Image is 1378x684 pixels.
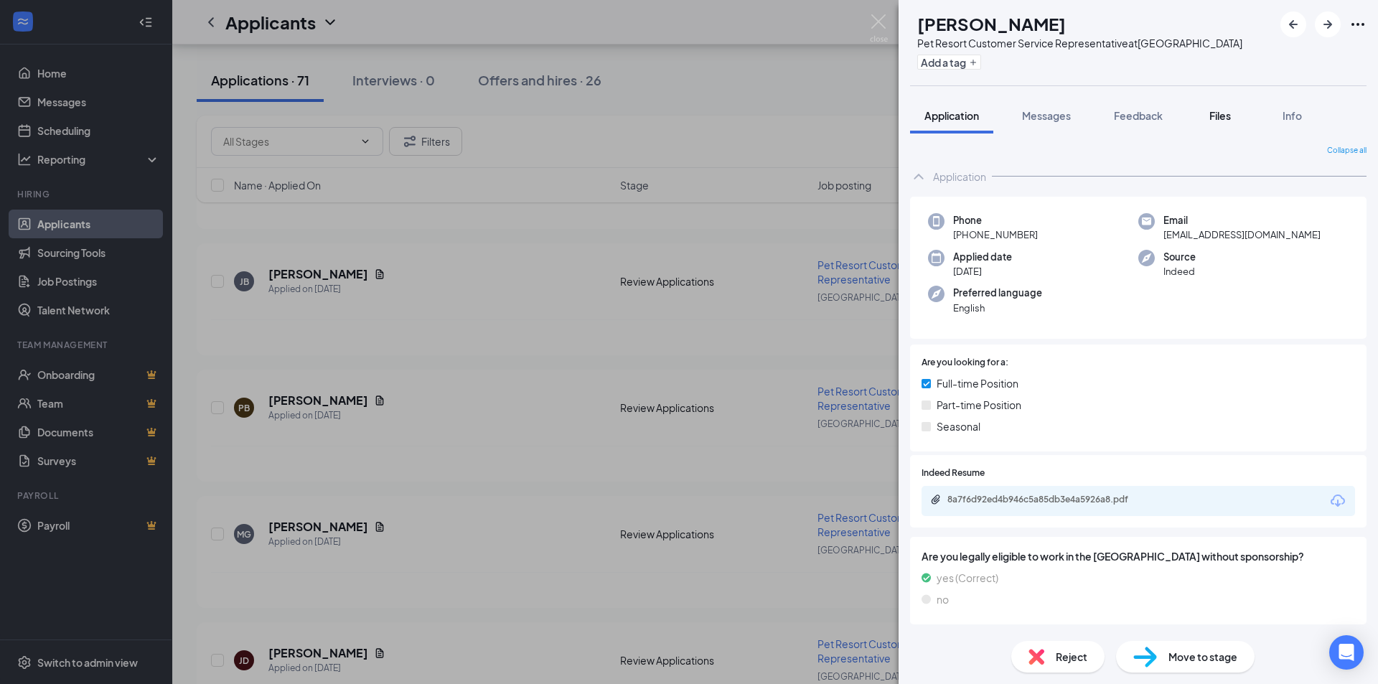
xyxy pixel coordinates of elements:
[933,169,986,184] div: Application
[1283,109,1302,122] span: Info
[1349,16,1367,33] svg: Ellipses
[930,494,1163,507] a: Paperclip8a7f6d92ed4b946c5a85db3e4a5926a8.pdf
[1285,16,1302,33] svg: ArrowLeftNew
[1163,213,1321,228] span: Email
[1315,11,1341,37] button: ArrowRight
[924,109,979,122] span: Application
[937,591,949,607] span: no
[917,11,1066,36] h1: [PERSON_NAME]
[1329,492,1346,510] svg: Download
[953,250,1012,264] span: Applied date
[953,286,1042,300] span: Preferred language
[922,548,1355,564] span: Are you legally eligible to work in the [GEOGRAPHIC_DATA] without sponsorship?
[917,36,1242,50] div: Pet Resort Customer Service Representative at [GEOGRAPHIC_DATA]
[953,228,1038,242] span: [PHONE_NUMBER]
[922,356,1008,370] span: Are you looking for a:
[937,570,998,586] span: yes (Correct)
[953,264,1012,278] span: [DATE]
[1329,635,1364,670] div: Open Intercom Messenger
[969,58,978,67] svg: Plus
[917,55,981,70] button: PlusAdd a tag
[953,301,1042,315] span: English
[1327,145,1367,156] span: Collapse all
[937,418,980,434] span: Seasonal
[922,467,985,480] span: Indeed Resume
[937,375,1018,391] span: Full-time Position
[1163,228,1321,242] span: [EMAIL_ADDRESS][DOMAIN_NAME]
[1319,16,1336,33] svg: ArrowRight
[1163,264,1196,278] span: Indeed
[930,494,942,505] svg: Paperclip
[1168,649,1237,665] span: Move to stage
[1280,11,1306,37] button: ArrowLeftNew
[1056,649,1087,665] span: Reject
[1163,250,1196,264] span: Source
[1114,109,1163,122] span: Feedback
[937,397,1021,413] span: Part-time Position
[953,213,1038,228] span: Phone
[1209,109,1231,122] span: Files
[1022,109,1071,122] span: Messages
[910,168,927,185] svg: ChevronUp
[947,494,1148,505] div: 8a7f6d92ed4b946c5a85db3e4a5926a8.pdf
